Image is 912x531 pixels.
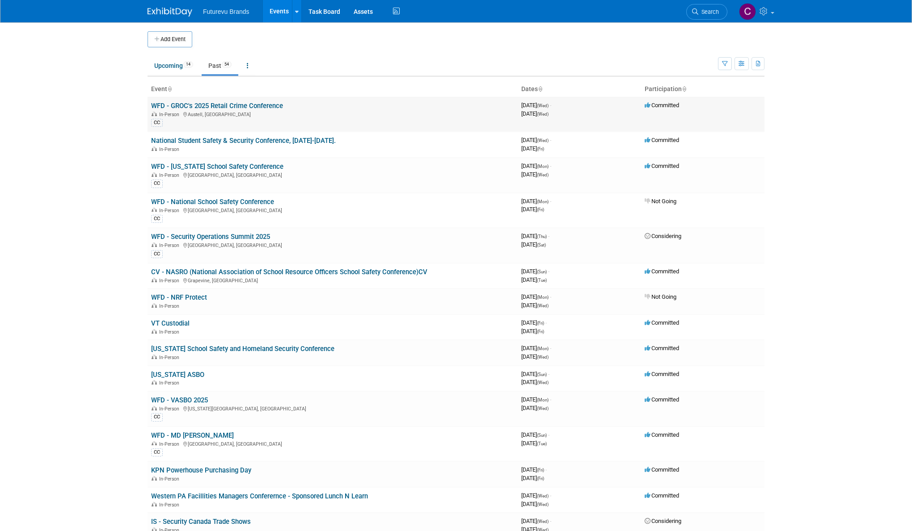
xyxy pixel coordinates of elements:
th: Dates [518,82,641,97]
span: (Tue) [537,441,547,446]
div: CC [151,215,163,223]
a: Past54 [202,57,238,74]
span: 54 [222,61,232,68]
a: Sort by Start Date [538,85,542,92]
span: [DATE] [521,163,551,169]
span: Committed [645,371,679,377]
span: (Mon) [537,397,549,402]
span: [DATE] [521,319,547,326]
span: (Fri) [537,329,544,334]
span: In-Person [159,278,182,284]
span: [DATE] [521,518,551,524]
span: Not Going [645,198,676,205]
a: WFD - NRF Protect [151,293,207,301]
span: (Sun) [537,433,547,438]
a: WFD - National School Safety Conference [151,198,274,206]
span: - [548,268,549,275]
span: - [550,518,551,524]
span: [DATE] [521,241,546,248]
div: CC [151,180,163,188]
span: Committed [645,319,679,326]
span: 14 [183,61,193,68]
img: In-Person Event [152,380,157,385]
span: Committed [645,431,679,438]
a: Sort by Participation Type [682,85,686,92]
img: In-Person Event [152,329,157,334]
span: - [550,198,551,205]
span: - [550,163,551,169]
span: In-Person [159,208,182,213]
span: In-Person [159,146,182,152]
span: Considering [645,518,681,524]
span: (Fri) [537,146,544,151]
span: [DATE] [521,102,551,109]
span: (Fri) [537,321,544,326]
div: CC [151,250,163,258]
img: In-Person Event [152,243,157,247]
span: [DATE] [521,268,549,275]
img: In-Person Event [152,303,157,308]
span: (Wed) [537,138,549,143]
a: WFD - Security Operations Summit 2025 [151,233,270,241]
span: In-Person [159,355,182,360]
span: In-Person [159,303,182,309]
span: - [545,466,547,473]
span: Committed [645,466,679,473]
span: [DATE] [521,137,551,143]
span: [DATE] [521,276,547,283]
span: [DATE] [521,171,549,178]
span: In-Person [159,329,182,335]
a: WFD - GROC's 2025 Retail Crime Conference [151,102,283,110]
span: - [550,102,551,109]
a: [US_STATE] School Safety and Homeland Security Conference [151,345,334,353]
span: In-Person [159,441,182,447]
span: (Thu) [537,234,547,239]
div: CC [151,448,163,456]
span: [DATE] [521,396,551,403]
span: (Wed) [537,172,549,177]
span: (Fri) [537,468,544,472]
span: (Wed) [537,493,549,498]
a: Search [686,4,727,20]
span: [DATE] [521,145,544,152]
span: [DATE] [521,293,551,300]
span: (Fri) [537,476,544,481]
span: Committed [645,163,679,169]
span: - [550,396,551,403]
img: In-Person Event [152,278,157,282]
span: [DATE] [521,466,547,473]
span: Considering [645,233,681,239]
img: In-Person Event [152,112,157,116]
a: National Student Safety & Security Conference, [DATE]-[DATE]. [151,137,336,145]
div: [GEOGRAPHIC_DATA], [GEOGRAPHIC_DATA] [151,171,514,178]
th: Participation [641,82,764,97]
a: WFD - [US_STATE] School Safety Conference [151,163,283,171]
span: (Wed) [537,380,549,385]
span: Not Going [645,293,676,300]
span: [DATE] [521,353,549,360]
div: [GEOGRAPHIC_DATA], [GEOGRAPHIC_DATA] [151,440,514,447]
span: - [548,371,549,377]
div: [GEOGRAPHIC_DATA], [GEOGRAPHIC_DATA] [151,241,514,248]
span: In-Person [159,406,182,412]
span: (Mon) [537,164,549,169]
img: In-Person Event [152,208,157,212]
img: In-Person Event [152,172,157,177]
span: - [550,293,551,300]
span: [DATE] [521,379,549,385]
span: (Sun) [537,372,547,377]
img: In-Person Event [152,476,157,481]
span: Futurevu Brands [203,8,249,15]
img: In-Person Event [152,441,157,446]
a: Sort by Event Name [167,85,172,92]
div: [GEOGRAPHIC_DATA], [GEOGRAPHIC_DATA] [151,206,514,213]
th: Event [148,82,518,97]
span: [DATE] [521,345,551,351]
a: VT Custodial [151,319,190,327]
span: In-Person [159,112,182,117]
span: [DATE] [521,431,549,438]
span: Committed [645,268,679,275]
span: In-Person [159,502,182,508]
img: In-Person Event [152,406,157,410]
span: - [550,345,551,351]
